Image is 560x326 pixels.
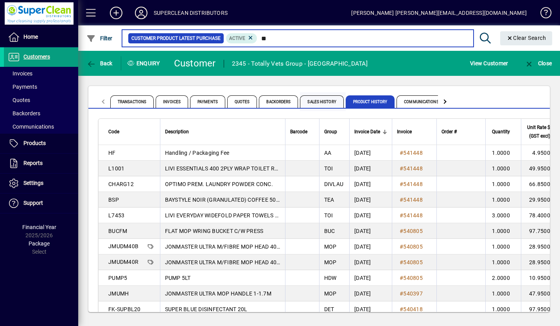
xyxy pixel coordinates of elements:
div: Invoice Date [354,127,387,136]
span: Settings [23,180,43,186]
span: TEA [324,197,334,203]
span: BAYSTYLE NOIR (GRANULATED) COFFEE 500GM [165,197,288,203]
button: Clear [500,31,553,45]
td: [DATE] [349,270,392,286]
span: Quotes [227,95,257,108]
span: FLAT MOP WRING BUCKET C/W PRESS [165,228,264,234]
span: 540397 [403,290,423,297]
span: DET [324,306,334,312]
a: #540805 [397,242,425,251]
span: # [400,290,403,297]
button: Filter [84,31,115,45]
span: 540805 [403,259,423,265]
span: Payments [190,95,225,108]
td: [DATE] [349,223,392,239]
span: Customers [23,54,50,60]
span: Products [23,140,46,146]
span: # [400,275,403,281]
span: JONMASTER ULTRA MOP HANDLE 1-1.7M [165,290,271,297]
td: 1.0000 [485,161,521,176]
span: Financial Year [22,224,56,230]
span: LIVI ESSENTIALS 400 2PLY WRAP TOILET ROLL (48) [165,165,297,172]
span: AA [324,150,332,156]
span: # [400,212,403,219]
span: # [400,228,403,234]
span: # [400,165,403,172]
td: [DATE] [349,145,392,161]
td: 1.0000 [485,239,521,254]
span: Back [86,60,113,66]
span: PUMP5 [108,275,127,281]
span: 540418 [403,306,423,312]
a: #540805 [397,227,425,235]
span: BSP [108,197,119,203]
span: # [400,259,403,265]
div: SUPERCLEAN DISTRIBUTORS [154,7,228,19]
span: Invoice [397,127,412,136]
span: BUC [324,228,335,234]
span: 540805 [403,228,423,234]
span: 540805 [403,275,423,281]
td: 1.0000 [485,254,521,270]
span: Backorders [259,95,298,108]
a: Support [4,193,78,213]
td: [DATE] [349,254,392,270]
td: 1.0000 [485,286,521,301]
span: FK-SUPBL20 [108,306,141,312]
span: DIVLAU [324,181,344,187]
span: Invoice Date [354,127,380,136]
button: View Customer [468,56,510,70]
a: #541448 [397,164,425,173]
a: #541448 [397,149,425,157]
span: View Customer [470,57,508,70]
span: HDW [324,275,337,281]
span: TOI [324,165,333,172]
span: # [400,244,403,250]
span: Invoices [8,70,32,77]
span: MOP [324,244,337,250]
div: 2345 - Totally Vets Group - [GEOGRAPHIC_DATA] [232,57,368,70]
span: Description [165,127,189,136]
div: Quantity [490,127,517,136]
mat-chip: Product Activation Status: Active [226,33,257,43]
span: Payments [8,84,37,90]
td: [DATE] [349,176,392,192]
div: Description [165,127,280,136]
span: Transactions [110,95,154,108]
td: [DATE] [349,208,392,223]
span: Code [108,127,119,136]
div: [PERSON_NAME] [PERSON_NAME][EMAIL_ADDRESS][DOMAIN_NAME] [351,7,527,19]
span: JONMASTER ULTRA M/FIBRE MOP HEAD 40CM - BLUE [165,244,303,250]
span: 541448 [403,150,423,156]
span: # [400,181,403,187]
a: Payments [4,80,78,93]
span: LIVI EVERYDAY WIDEFOLD PAPER TOWELS (3600) [165,212,292,219]
app-page-header-button: Close enquiry [516,56,560,70]
button: Back [84,56,115,70]
span: L1001 [108,165,124,172]
span: Package [29,240,50,247]
a: Home [4,27,78,47]
span: JMUDM40B [108,243,138,249]
span: Quotes [8,97,30,103]
span: 540805 [403,244,423,250]
td: 1.0000 [485,301,521,317]
span: Close [524,60,552,66]
span: TOI [324,212,333,219]
a: #541448 [397,195,425,204]
span: OPTIMO PREM. LAUNDRY POWDER CONC. [165,181,273,187]
td: 1.0000 [485,223,521,239]
div: Customer [174,57,216,70]
span: Barcode [290,127,307,136]
a: Invoices [4,67,78,80]
a: #541448 [397,211,425,220]
button: Profile [129,6,154,20]
td: [DATE] [349,239,392,254]
a: #540418 [397,305,425,313]
div: Code [108,127,155,136]
span: JMUMH [108,290,129,297]
span: JMUDM40R [108,259,138,265]
span: L7453 [108,212,124,219]
td: 3.0000 [485,208,521,223]
span: SUPER BLUE DISINFECTANT 20L [165,306,248,312]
